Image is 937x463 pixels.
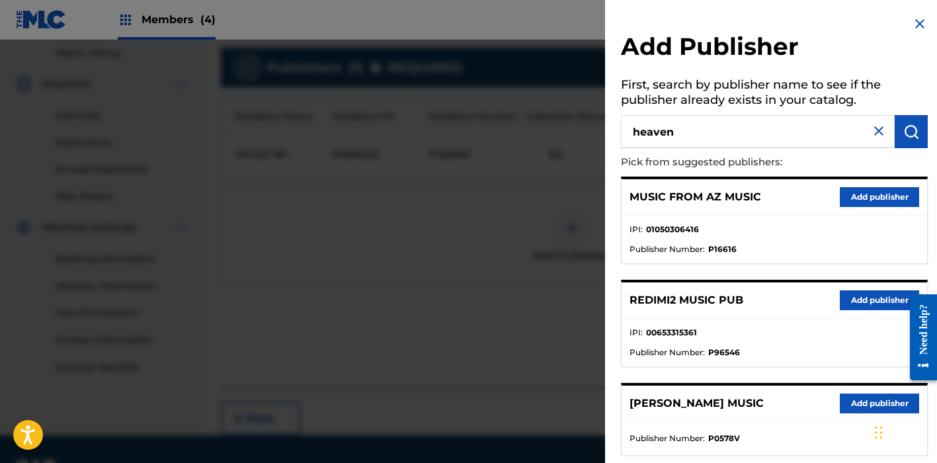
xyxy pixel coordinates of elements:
[871,123,887,139] img: close
[621,115,895,148] input: Search publisher's name
[840,290,919,310] button: Add publisher
[621,148,852,177] p: Pick from suggested publishers:
[646,327,697,339] strong: 00653315361
[630,347,705,358] span: Publisher Number :
[630,243,705,255] span: Publisher Number :
[840,187,919,207] button: Add publisher
[142,12,216,27] span: Members
[630,433,705,444] span: Publisher Number :
[708,243,737,255] strong: P16616
[118,12,134,28] img: Top Rightsholders
[840,394,919,413] button: Add publisher
[871,400,937,463] div: Widget de chat
[630,327,643,339] span: IPI :
[708,433,740,444] strong: P0578V
[16,10,67,29] img: MLC Logo
[630,292,743,308] p: REDIMI2 MUSIC PUB
[875,413,883,452] div: Arrastrar
[621,73,928,115] h5: First, search by publisher name to see if the publisher already exists in your catalog.
[871,400,937,463] iframe: Chat Widget
[200,13,216,26] span: (4)
[708,347,740,358] strong: P96546
[900,283,937,392] iframe: Resource Center
[630,224,643,235] span: IPI :
[630,396,764,411] p: [PERSON_NAME] MUSIC
[621,32,928,65] h2: Add Publisher
[903,124,919,140] img: Search Works
[630,189,761,205] p: MUSIC FROM AZ MUSIC
[646,224,699,235] strong: 01050306416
